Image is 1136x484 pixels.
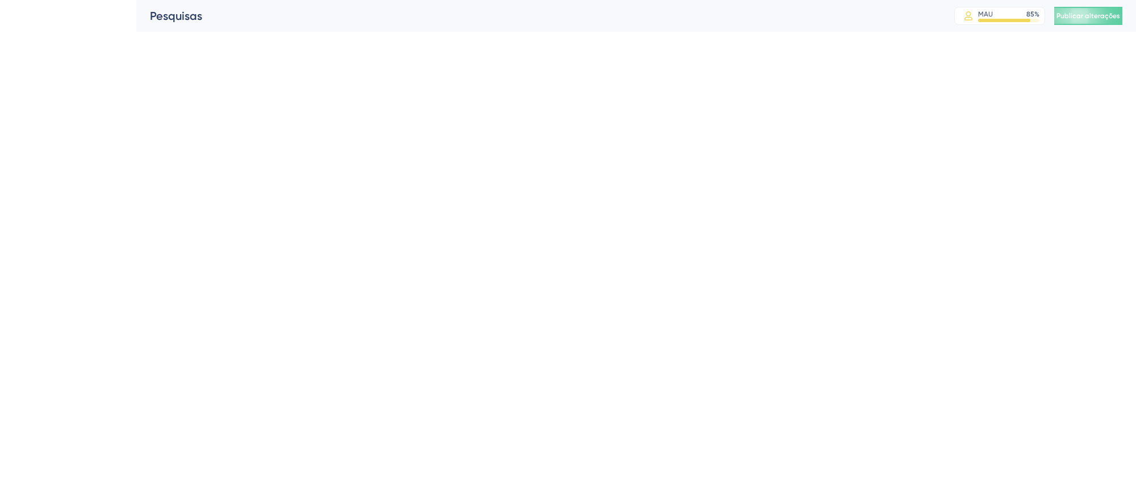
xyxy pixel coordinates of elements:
font: % [1034,10,1039,18]
font: 85 [1026,10,1034,18]
font: MAU [978,10,993,18]
font: Publicar alterações [1056,12,1120,20]
button: Publicar alterações [1054,7,1122,25]
font: Pesquisas [150,9,202,23]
